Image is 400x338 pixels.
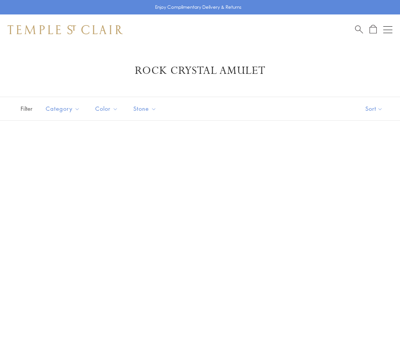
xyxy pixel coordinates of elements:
[8,25,123,34] img: Temple St. Clair
[370,25,377,34] a: Open Shopping Bag
[383,25,392,34] button: Open navigation
[42,104,86,113] span: Category
[91,104,124,113] span: Color
[130,104,162,113] span: Stone
[355,25,363,34] a: Search
[155,3,242,11] p: Enjoy Complimentary Delivery & Returns
[128,100,162,117] button: Stone
[40,100,86,117] button: Category
[90,100,124,117] button: Color
[19,64,381,78] h1: Rock Crystal Amulet
[348,97,400,120] button: Show sort by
